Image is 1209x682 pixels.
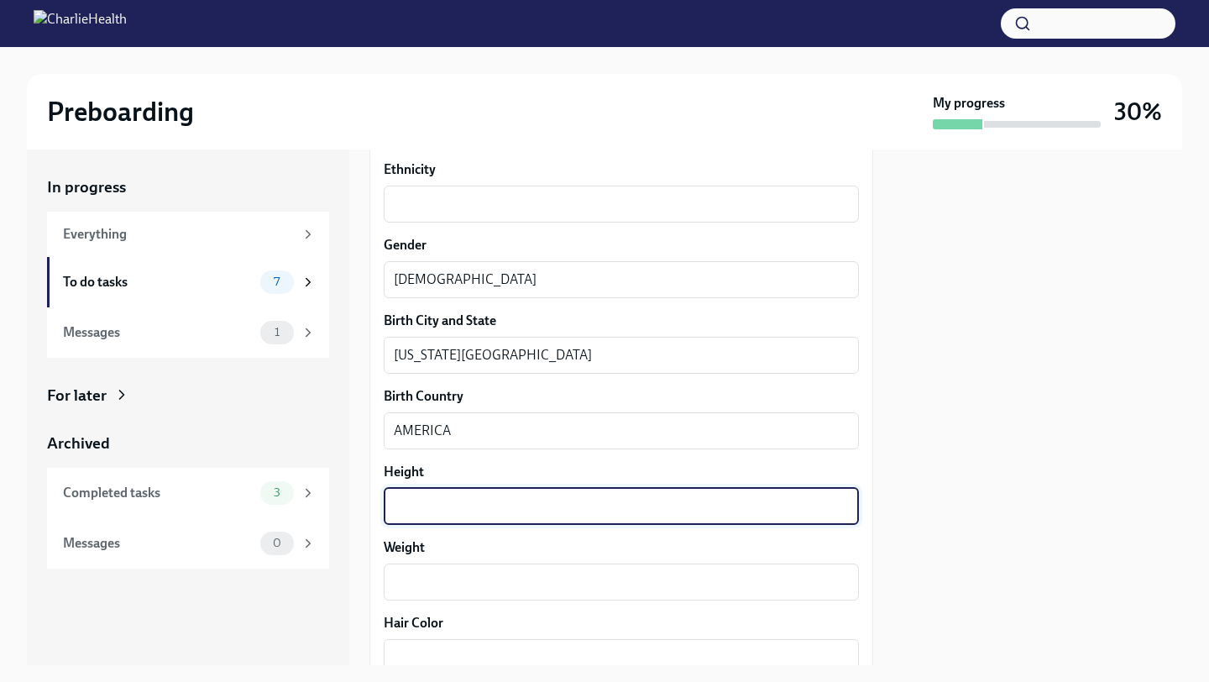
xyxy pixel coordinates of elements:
img: CharlieHealth [34,10,127,37]
a: Messages1 [47,307,329,358]
h3: 30% [1114,97,1162,127]
label: Birth Country [384,387,859,406]
div: To do tasks [63,273,254,291]
label: Height [384,463,859,481]
label: Weight [384,538,859,557]
span: 0 [263,537,291,549]
label: Gender [384,236,859,254]
a: Archived [47,433,329,454]
label: Hair Color [384,614,859,632]
strong: My progress [933,94,1005,113]
div: Completed tasks [63,484,254,502]
div: Everything [63,225,294,244]
span: 1 [264,326,290,338]
a: Everything [47,212,329,257]
div: Messages [63,323,254,342]
h2: Preboarding [47,95,194,129]
a: To do tasks7 [47,257,329,307]
a: For later [47,385,329,407]
label: Ethnicity [384,160,859,179]
textarea: [DEMOGRAPHIC_DATA] [394,270,849,290]
span: 3 [264,486,290,499]
a: Messages0 [47,518,329,569]
textarea: [US_STATE][GEOGRAPHIC_DATA] [394,345,849,365]
textarea: AMERICA [394,421,849,441]
label: Birth City and State [384,312,859,330]
div: For later [47,385,107,407]
a: Completed tasks3 [47,468,329,518]
div: Messages [63,534,254,553]
a: In progress [47,176,329,198]
span: 7 [264,275,290,288]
